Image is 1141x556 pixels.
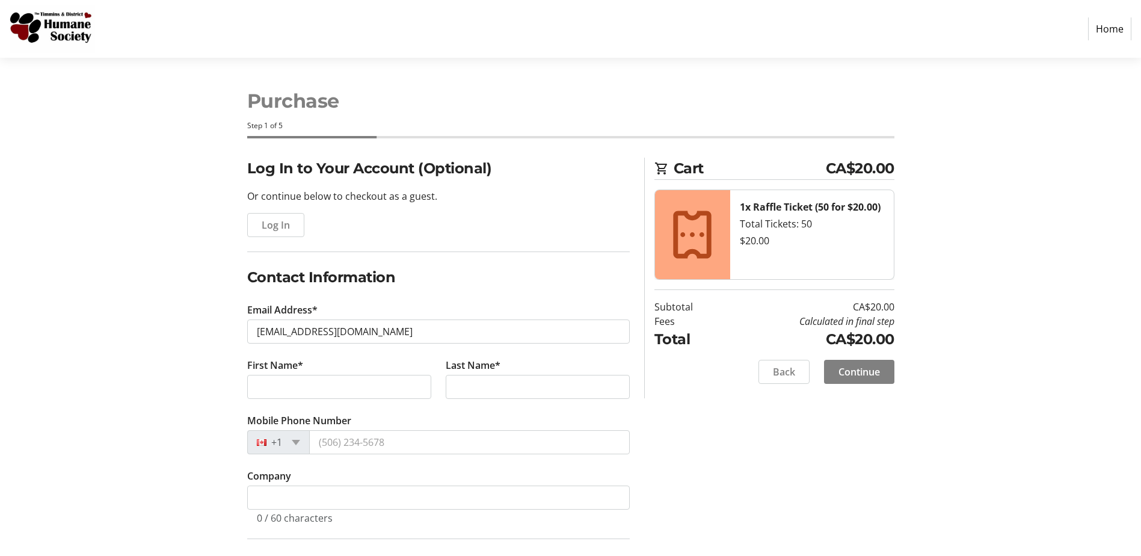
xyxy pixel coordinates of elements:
[247,120,894,131] div: Step 1 of 5
[247,303,318,317] label: Email Address*
[247,469,291,483] label: Company
[838,365,880,379] span: Continue
[740,200,881,214] strong: 1x Raffle Ticket (50 for $20.00)
[247,413,351,428] label: Mobile Phone Number
[247,87,894,116] h1: Purchase
[826,158,894,179] span: CA$20.00
[740,217,884,231] div: Total Tickets: 50
[257,511,333,525] tr-character-limit: 0 / 60 characters
[724,300,894,314] td: CA$20.00
[773,365,795,379] span: Back
[674,158,826,179] span: Cart
[247,358,303,372] label: First Name*
[247,189,630,203] p: Or continue below to checkout as a guest.
[740,233,884,248] div: $20.00
[247,267,630,288] h2: Contact Information
[446,358,500,372] label: Last Name*
[724,314,894,329] td: Calculated in final step
[1088,17,1131,40] a: Home
[247,213,304,237] button: Log In
[654,314,724,329] td: Fees
[262,218,290,232] span: Log In
[654,300,724,314] td: Subtotal
[824,360,894,384] button: Continue
[758,360,810,384] button: Back
[309,430,630,454] input: (506) 234-5678
[247,158,630,179] h2: Log In to Your Account (Optional)
[10,5,95,53] img: Timmins and District Humane Society's Logo
[654,329,724,350] td: Total
[724,329,894,350] td: CA$20.00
